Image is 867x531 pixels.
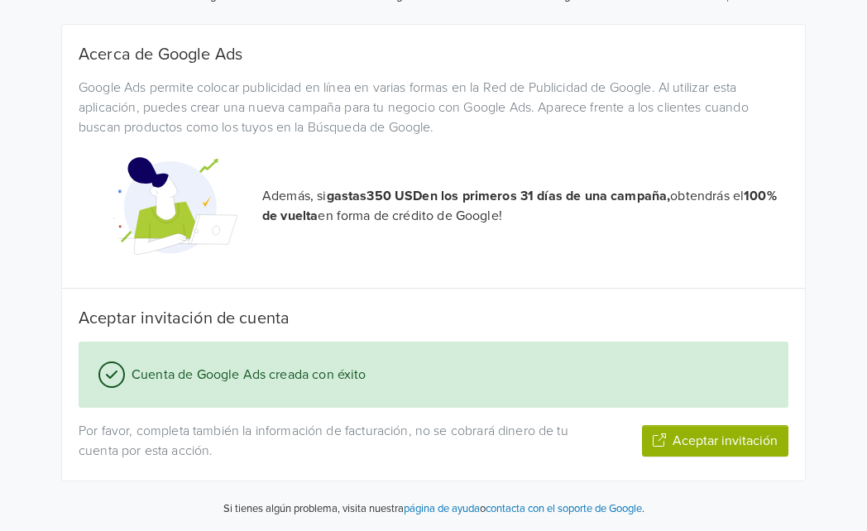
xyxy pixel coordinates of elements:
p: Además, si obtendrás el en forma de crédito de Google! [262,186,788,226]
span: Cuenta de Google Ads creada con éxito [125,365,366,385]
img: Google Promotional Codes [113,144,237,268]
p: Por favor, completa también la información de facturación, no se cobrará dinero de tu cuenta por ... [79,421,605,461]
a: contacta con el soporte de Google [486,502,642,515]
div: Google Ads permite colocar publicidad en línea en varias formas en la Red de Publicidad de Google... [66,78,801,137]
strong: gastas 350 USD en los primeros 31 días de una campaña, [327,188,671,204]
h5: Acerca de Google Ads [79,45,788,65]
p: Si tienes algún problema, visita nuestra o . [223,501,644,518]
button: Aceptar invitación [642,425,788,457]
h5: Aceptar invitación de cuenta [79,309,788,328]
a: página de ayuda [404,502,480,515]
